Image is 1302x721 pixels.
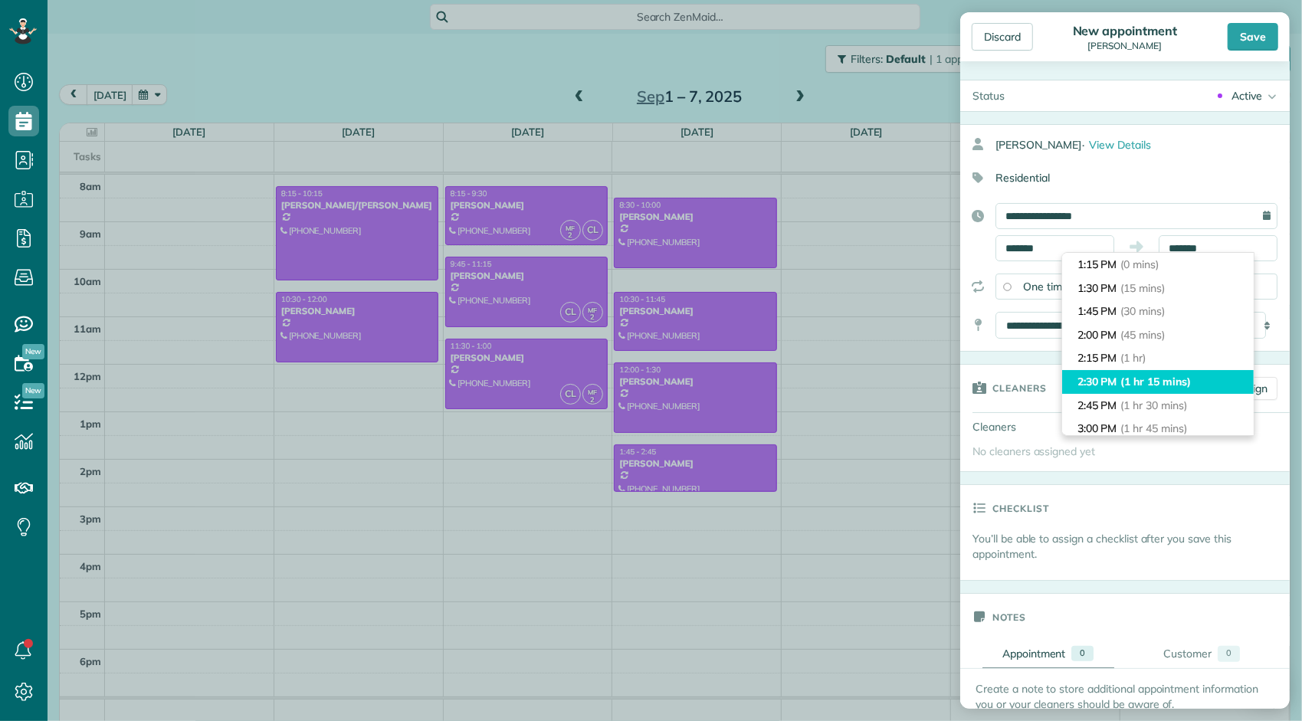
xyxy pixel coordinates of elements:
li: 2:30 PM [1062,370,1254,394]
span: One time [1023,280,1068,293]
p: You’ll be able to assign a checklist after you save this appointment. [972,531,1290,562]
h3: Cleaners [992,365,1047,411]
div: Residential [960,165,1277,191]
li: 1:30 PM [1062,277,1254,300]
li: 3:00 PM [1062,417,1254,441]
div: New appointment [1068,23,1182,38]
div: Status [960,80,1017,111]
li: 1:45 PM [1062,300,1254,323]
span: (1 hr) [1120,351,1146,365]
div: Save [1228,23,1278,51]
span: New [22,383,44,398]
div: Active [1231,88,1262,103]
span: (30 mins) [1120,304,1165,318]
div: Customer [1163,646,1212,662]
div: [PERSON_NAME] [1068,41,1182,51]
h3: Checklist [992,485,1049,531]
div: Appointment [1002,646,1066,661]
span: (1 hr 15 mins) [1120,375,1190,388]
span: · [1083,138,1085,152]
div: 0 [1071,646,1094,661]
input: One time [1003,283,1011,290]
span: No cleaners assigned yet [972,444,1095,458]
li: 2:45 PM [1062,394,1254,418]
li: 2:00 PM [1062,323,1254,347]
h3: Notes [992,594,1026,640]
span: (0 mins) [1120,257,1159,271]
li: 2:15 PM [1062,346,1254,370]
span: (15 mins) [1120,281,1165,295]
div: Discard [972,23,1033,51]
div: [PERSON_NAME] [995,131,1290,159]
span: (1 hr 45 mins) [1120,421,1186,435]
span: (1 hr 30 mins) [1120,398,1186,412]
span: New [22,344,44,359]
div: 0 [1218,646,1240,662]
span: View Details [1089,138,1151,152]
span: (45 mins) [1120,328,1165,342]
li: 1:15 PM [1062,253,1254,277]
p: Create a note to store additional appointment information you or your cleaners should be aware of. [976,681,1274,712]
div: Cleaners [960,413,1068,441]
